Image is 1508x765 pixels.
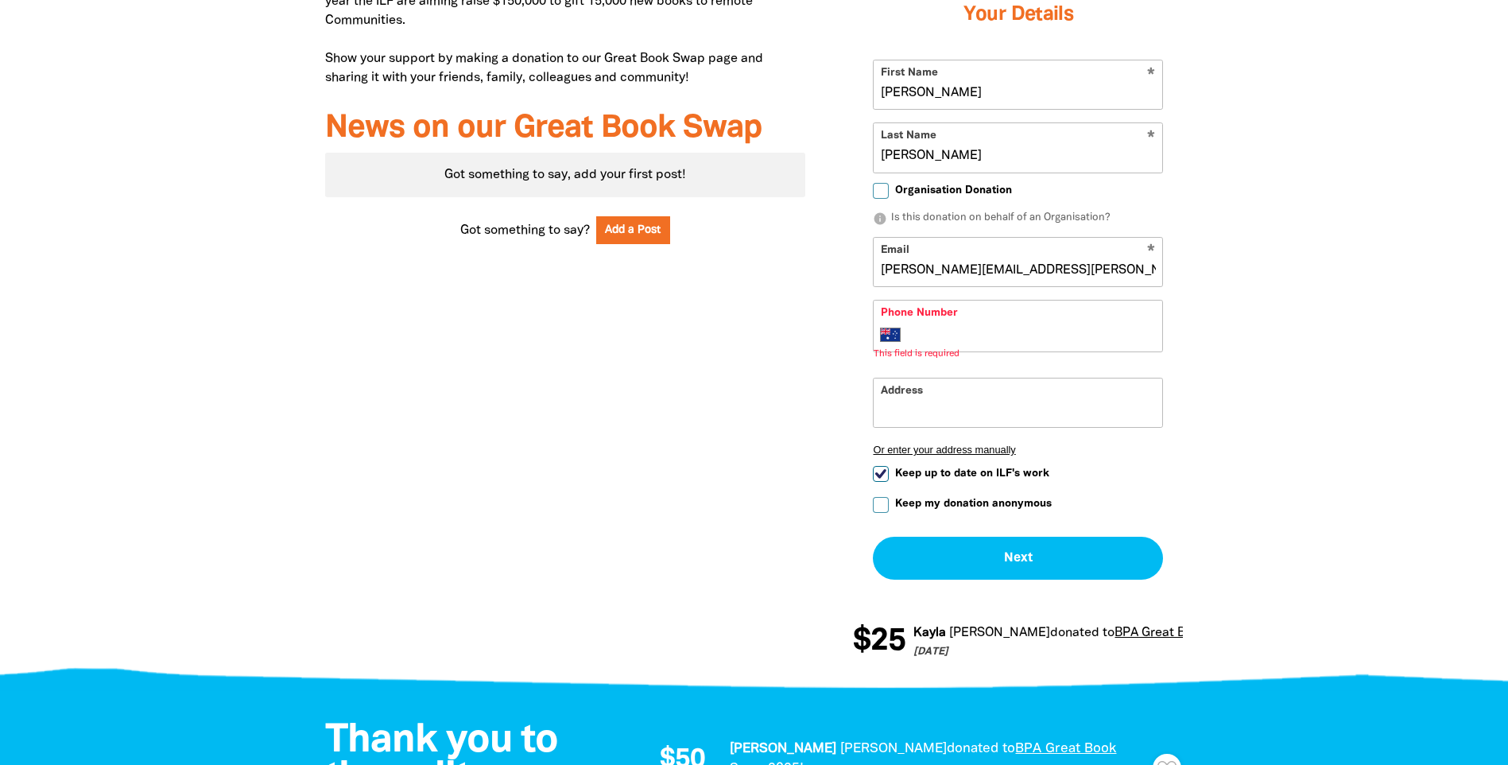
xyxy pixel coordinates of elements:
div: Got something to say, add your first post! [325,153,806,197]
button: Next [873,537,1163,580]
input: Keep my donation anonymous [873,497,889,513]
em: Kayla [913,627,945,639]
div: Paginated content [325,153,806,197]
span: Organisation Donation [895,183,1012,198]
input: Keep up to date on ILF's work [873,466,889,482]
em: [PERSON_NAME] [840,743,947,755]
button: Add a Post [596,216,671,244]
span: Keep my donation anonymous [895,496,1052,511]
input: Organisation Donation [873,183,889,199]
em: [PERSON_NAME] [948,627,1049,639]
div: Donation stream [853,616,1183,667]
h3: News on our Great Book Swap [325,111,806,146]
span: Keep up to date on ILF's work [895,466,1049,481]
span: Got something to say? [460,221,590,240]
p: [DATE] [913,645,1277,661]
button: Or enter your address manually [873,444,1163,456]
p: Is this donation on behalf of an Organisation? [873,211,1163,227]
span: donated to [947,743,1015,755]
span: $25 [852,626,905,658]
a: BPA Great Book Swap 2025! [1114,627,1277,639]
span: donated to [1049,627,1114,639]
i: info [873,212,887,226]
em: [PERSON_NAME] [730,743,836,755]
